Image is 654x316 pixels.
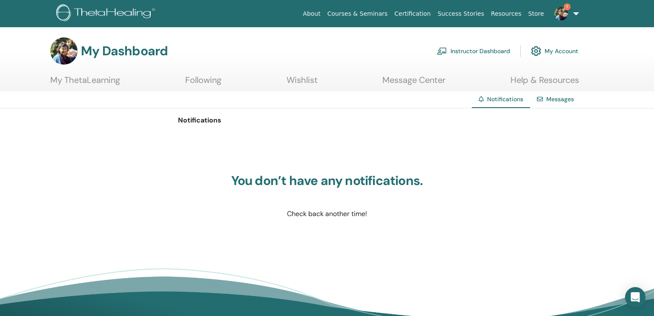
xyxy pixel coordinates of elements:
[531,44,541,58] img: cog.svg
[299,6,324,22] a: About
[56,4,158,23] img: logo.png
[531,42,578,60] a: My Account
[178,115,476,125] p: Notifications
[287,75,318,91] a: Wishlist
[391,6,434,22] a: Certification
[81,43,168,59] h3: My Dashboard
[437,47,447,55] img: chalkboard-teacher.svg
[554,7,568,20] img: default.jpg
[221,209,433,219] p: Check back another time!
[511,75,579,91] a: Help & Resources
[185,75,221,91] a: Following
[437,42,510,60] a: Instructor Dashboard
[564,3,571,10] span: 1
[221,173,433,188] h3: You don’t have any notifications.
[324,6,391,22] a: Courses & Seminars
[546,95,574,103] a: Messages
[50,75,120,91] a: My ThetaLearning
[625,287,645,307] div: Open Intercom Messenger
[382,75,445,91] a: Message Center
[525,6,548,22] a: Store
[50,37,77,65] img: default.jpg
[488,6,525,22] a: Resources
[487,95,523,103] span: Notifications
[434,6,488,22] a: Success Stories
